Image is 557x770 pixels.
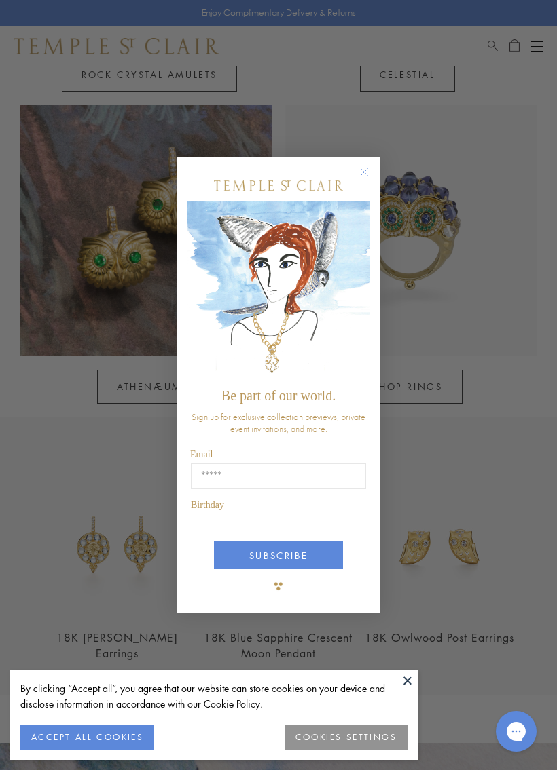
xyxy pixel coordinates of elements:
[187,201,370,382] img: c4a9eb12-d91a-4d4a-8ee0-386386f4f338.jpeg
[489,706,543,756] iframe: Gorgias live chat messenger
[190,449,213,459] span: Email
[191,463,366,489] input: Email
[20,680,408,712] div: By clicking “Accept all”, you agree that our website can store cookies on your device and disclos...
[214,180,343,191] img: Temple St. Clair
[192,410,365,435] span: Sign up for exclusive collection previews, private event invitations, and more.
[191,500,224,510] span: Birthday
[20,725,154,750] button: ACCEPT ALL COOKIES
[363,170,380,187] button: Close dialog
[265,573,292,600] img: TSC
[221,388,336,403] span: Be part of our world.
[285,725,408,750] button: COOKIES SETTINGS
[214,541,343,569] button: SUBSCRIBE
